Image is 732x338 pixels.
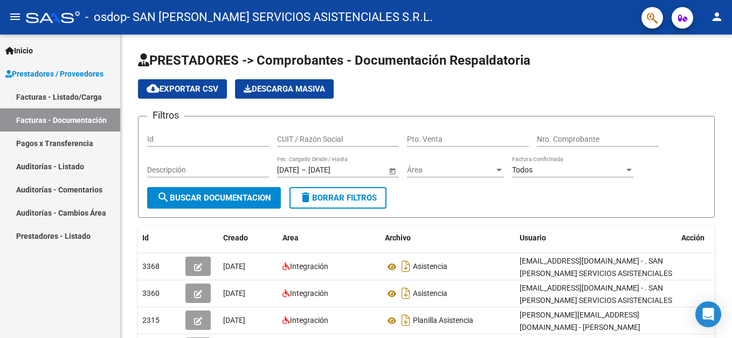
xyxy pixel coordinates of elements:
[138,53,530,68] span: PRESTADORES -> Comprobantes - Documentación Respaldatoria
[677,226,731,250] datatable-header-cell: Acción
[299,191,312,204] mat-icon: delete
[223,289,245,298] span: [DATE]
[85,5,127,29] span: - osdop
[301,165,306,175] span: –
[138,79,227,99] button: Exportar CSV
[5,68,103,80] span: Prestadores / Proveedores
[235,79,334,99] button: Descarga Masiva
[520,233,546,242] span: Usuario
[386,165,398,176] button: Open calendar
[147,187,281,209] button: Buscar Documentacion
[147,84,218,94] span: Exportar CSV
[520,284,672,317] span: [EMAIL_ADDRESS][DOMAIN_NAME] - . SAN [PERSON_NAME] SERVICIOS ASISTENCIALES S.R.L.
[695,301,721,327] div: Open Intercom Messenger
[157,193,271,203] span: Buscar Documentacion
[244,84,325,94] span: Descarga Masiva
[512,165,533,174] span: Todos
[147,108,184,123] h3: Filtros
[308,165,361,175] input: Fecha fin
[289,187,386,209] button: Borrar Filtros
[515,226,677,250] datatable-header-cell: Usuario
[290,316,328,325] span: Integración
[399,258,413,275] i: Descargar documento
[223,233,248,242] span: Creado
[385,233,411,242] span: Archivo
[142,262,160,271] span: 3368
[299,193,377,203] span: Borrar Filtros
[381,226,515,250] datatable-header-cell: Archivo
[413,289,447,298] span: Asistencia
[127,5,433,29] span: - SAN [PERSON_NAME] SERVICIOS ASISTENCIALES S.R.L.
[219,226,278,250] datatable-header-cell: Creado
[142,289,160,298] span: 3360
[399,312,413,329] i: Descargar documento
[681,233,705,242] span: Acción
[520,257,672,290] span: [EMAIL_ADDRESS][DOMAIN_NAME] - . SAN [PERSON_NAME] SERVICIOS ASISTENCIALES S.R.L.
[710,10,723,23] mat-icon: person
[138,226,181,250] datatable-header-cell: Id
[5,45,33,57] span: Inicio
[147,82,160,95] mat-icon: cloud_download
[9,10,22,23] mat-icon: menu
[142,316,160,325] span: 2315
[413,263,447,271] span: Asistencia
[282,233,299,242] span: Area
[157,191,170,204] mat-icon: search
[290,262,328,271] span: Integración
[277,165,299,175] input: Fecha inicio
[278,226,381,250] datatable-header-cell: Area
[142,233,149,242] span: Id
[235,79,334,99] app-download-masive: Descarga masiva de comprobantes (adjuntos)
[223,316,245,325] span: [DATE]
[223,262,245,271] span: [DATE]
[290,289,328,298] span: Integración
[407,165,494,175] span: Área
[399,285,413,302] i: Descargar documento
[413,316,473,325] span: Planilla Asistencia
[520,311,640,332] span: [PERSON_NAME][EMAIL_ADDRESS][DOMAIN_NAME] - [PERSON_NAME]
